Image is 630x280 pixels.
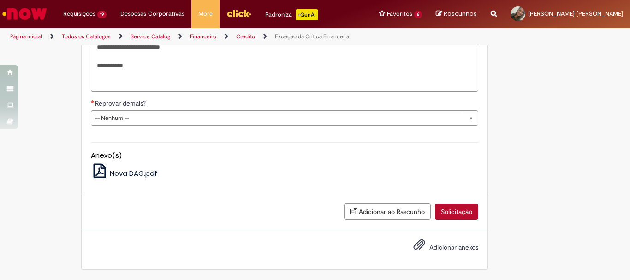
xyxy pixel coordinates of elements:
span: Adicionar anexos [429,244,478,252]
a: Crédito [236,33,255,40]
a: Página inicial [10,33,42,40]
span: Nova DAG.pdf [110,168,157,178]
a: Service Catalog [131,33,170,40]
img: click_logo_yellow_360x200.png [226,6,251,20]
span: Reprovar demais? [95,99,148,107]
span: 6 [414,11,422,18]
span: Despesas Corporativas [120,9,184,18]
ul: Trilhas de página [7,28,413,45]
span: Favoritos [387,9,412,18]
span: -- Nenhum -- [95,111,459,125]
p: +GenAi [296,9,318,20]
span: Necessários [91,100,95,103]
span: Rascunhos [444,9,477,18]
a: Nova DAG.pdf [91,168,158,178]
span: [PERSON_NAME] [PERSON_NAME] [528,10,623,18]
span: More [198,9,213,18]
a: Financeiro [190,33,216,40]
a: Rascunhos [436,10,477,18]
span: 19 [97,11,107,18]
a: Todos os Catálogos [62,33,111,40]
img: ServiceNow [1,5,48,23]
div: Padroniza [265,9,318,20]
button: Adicionar anexos [411,236,428,257]
a: Exceção da Crítica Financeira [275,33,349,40]
button: Solicitação [435,204,478,220]
h5: Anexo(s) [91,152,478,160]
span: Requisições [63,9,95,18]
button: Adicionar ao Rascunho [344,203,431,220]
